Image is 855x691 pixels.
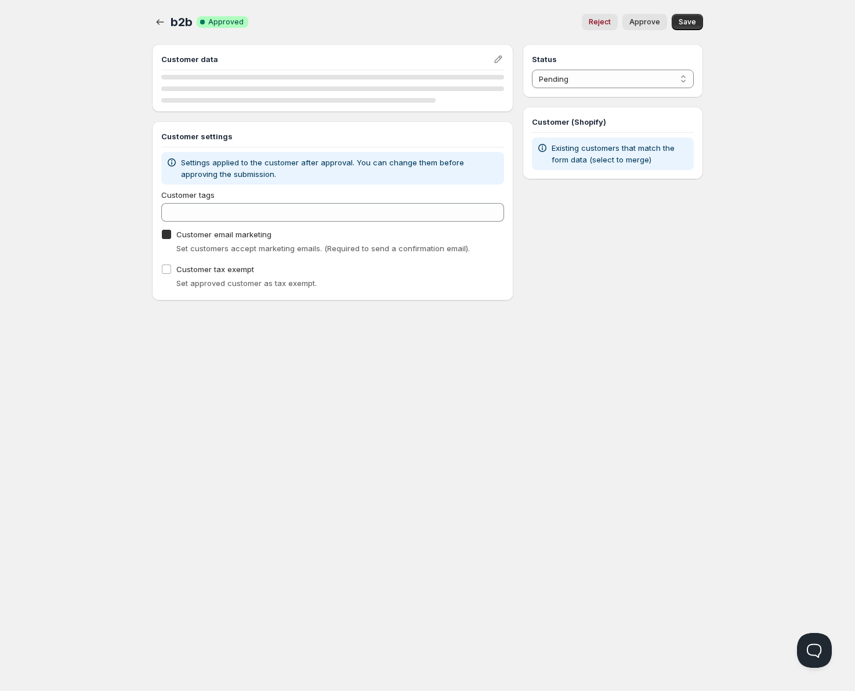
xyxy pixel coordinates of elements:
p: Existing customers that match the form data (select to merge) [552,142,689,165]
button: Edit [490,51,506,67]
button: Save [672,14,703,30]
span: Customer tax exempt [176,265,254,274]
button: Approve [622,14,667,30]
span: Approved [208,17,244,27]
h3: Customer settings [161,131,504,142]
span: Customer email marketing [176,230,271,239]
h3: Customer data [161,53,492,65]
span: Set customers accept marketing emails. (Required to send a confirmation email). [176,244,470,253]
span: b2b [171,15,192,29]
span: Save [679,17,696,27]
span: Approve [629,17,660,27]
p: Settings applied to the customer after approval. You can change them before approving the submiss... [181,157,499,180]
span: Customer tags [161,190,215,200]
h3: Customer (Shopify) [532,116,694,128]
iframe: Help Scout Beacon - Open [797,633,832,668]
span: Reject [589,17,611,27]
h3: Status [532,53,694,65]
span: Set approved customer as tax exempt. [176,278,317,288]
button: Reject [582,14,618,30]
